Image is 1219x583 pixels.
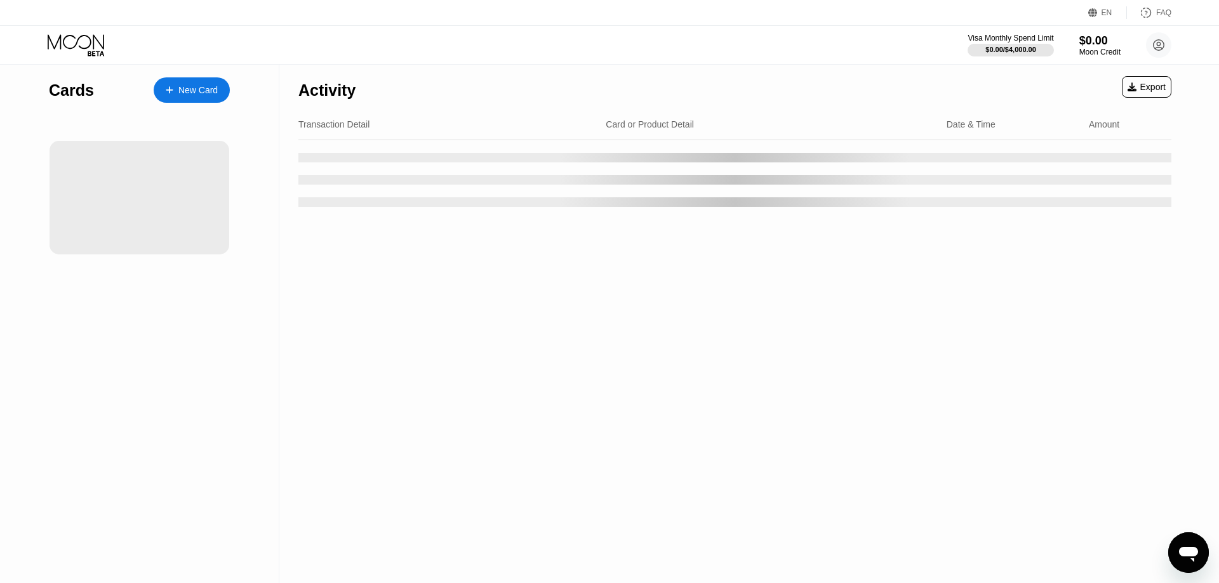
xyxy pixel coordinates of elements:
div: Date & Time [947,119,996,129]
div: EN [1102,8,1112,17]
div: $0.00 [1079,34,1121,48]
div: $0.00Moon Credit [1079,34,1121,56]
div: FAQ [1127,6,1171,19]
div: New Card [154,77,230,103]
div: Amount [1089,119,1119,129]
div: Activity [298,81,356,100]
div: Cards [49,81,94,100]
div: $0.00 / $4,000.00 [985,46,1036,53]
div: New Card [178,85,218,96]
div: Moon Credit [1079,48,1121,56]
div: Transaction Detail [298,119,370,129]
div: Export [1128,82,1166,92]
div: Visa Monthly Spend Limit$0.00/$4,000.00 [968,34,1053,56]
div: Export [1122,76,1171,98]
div: Card or Product Detail [606,119,694,129]
div: FAQ [1156,8,1171,17]
div: EN [1088,6,1127,19]
iframe: Button to launch messaging window [1168,532,1209,573]
div: Visa Monthly Spend Limit [968,34,1053,43]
